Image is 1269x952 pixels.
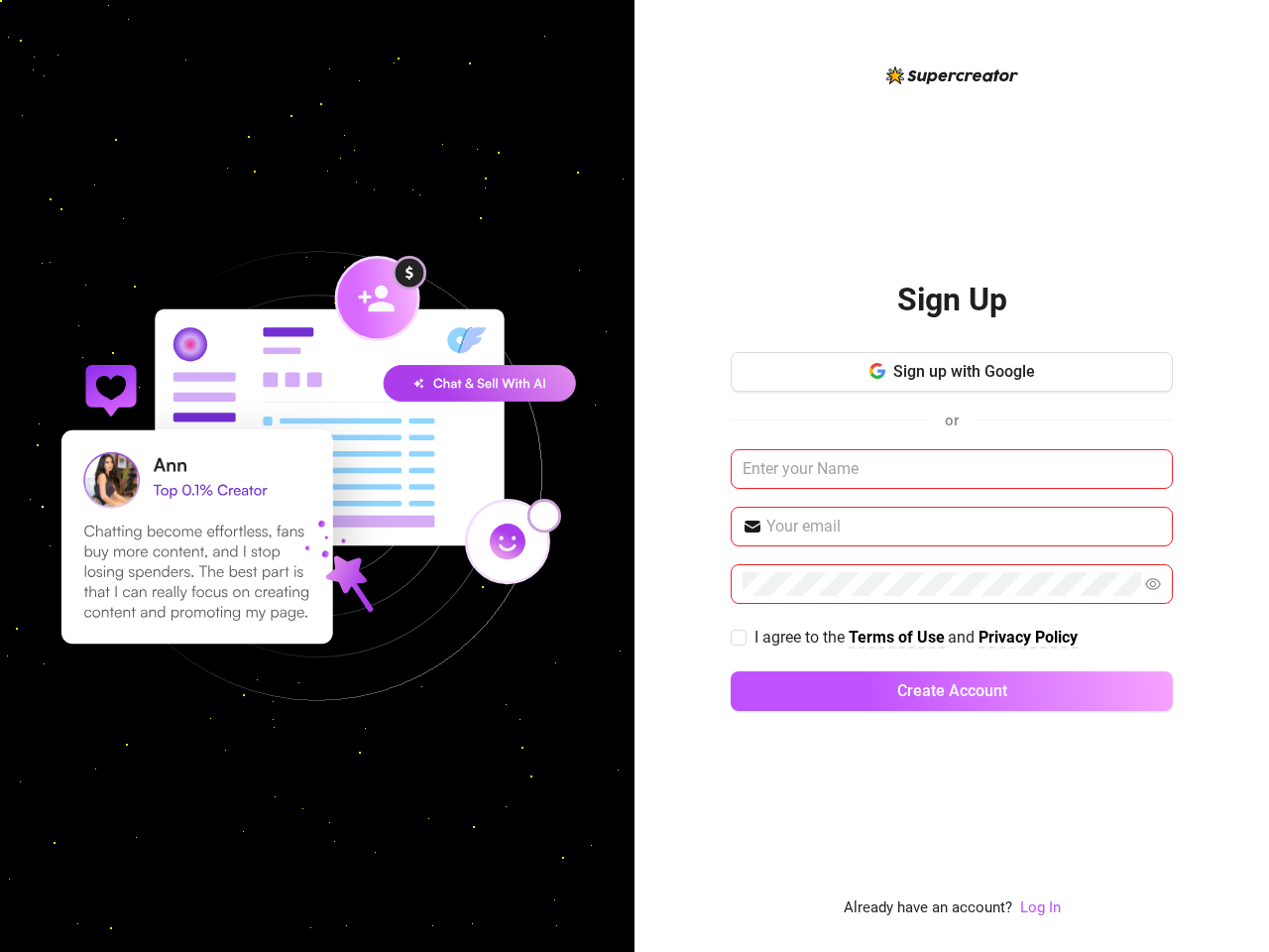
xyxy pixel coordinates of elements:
strong: Terms of Use [849,628,945,647]
span: and [948,628,979,647]
input: Enter your Name [731,449,1173,489]
input: Your email [766,515,1161,538]
span: Create Account [897,681,1007,700]
button: Sign up with Google [731,352,1173,392]
h2: Sign Up [897,280,1007,320]
span: I agree to the [754,628,849,647]
a: Privacy Policy [979,628,1078,649]
span: Already have an account? [844,896,1012,920]
img: logo-BBDzfeDw.svg [886,66,1018,84]
a: Terms of Use [849,628,945,649]
span: eye [1145,576,1161,592]
button: Create Account [731,671,1173,711]
strong: Privacy Policy [979,628,1078,647]
a: Log In [1020,898,1061,916]
span: Sign up with Google [893,362,1035,381]
span: or [945,412,959,429]
a: Log In [1020,896,1061,920]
